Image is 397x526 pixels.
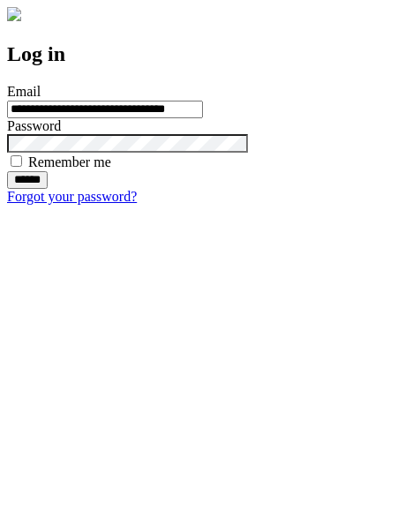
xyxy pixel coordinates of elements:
label: Email [7,84,41,99]
a: Forgot your password? [7,189,137,204]
h2: Log in [7,42,390,66]
img: logo-4e3dc11c47720685a147b03b5a06dd966a58ff35d612b21f08c02c0306f2b779.png [7,7,21,21]
label: Remember me [28,154,111,169]
label: Password [7,118,61,133]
